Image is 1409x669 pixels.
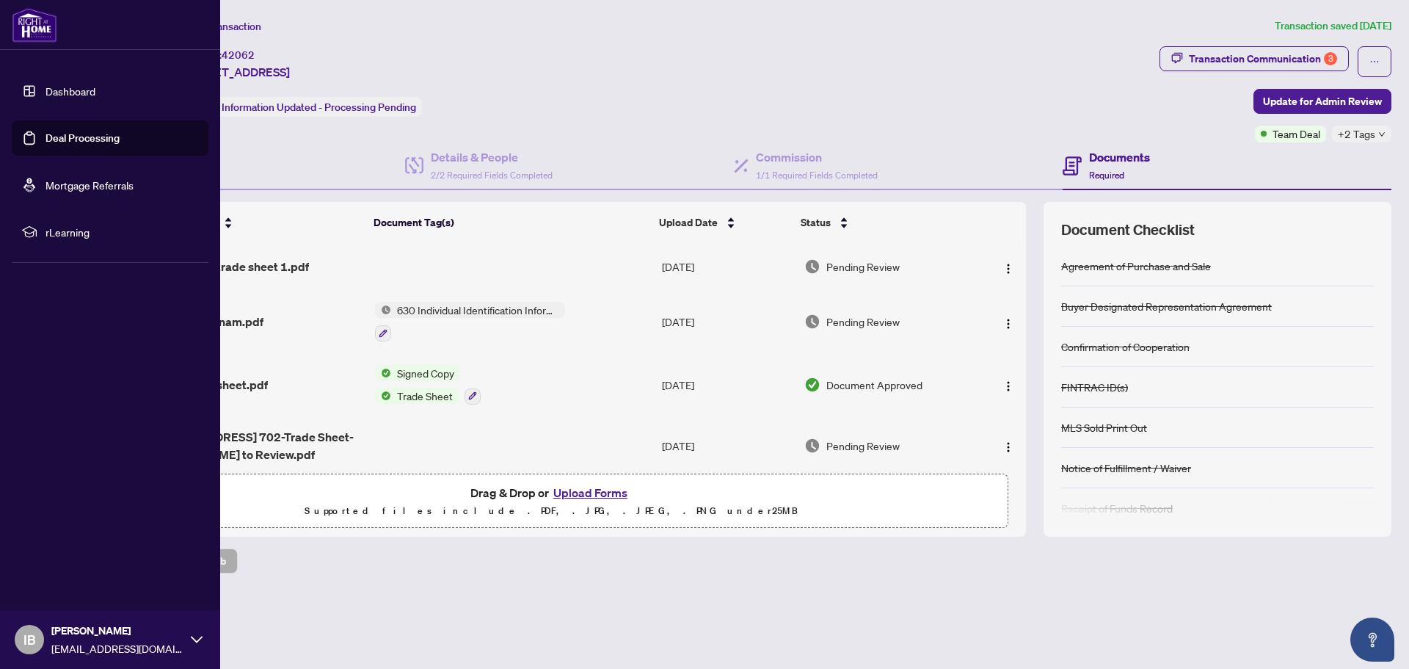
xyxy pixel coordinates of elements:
span: Document Approved [826,377,922,393]
span: Document Checklist [1061,220,1195,240]
span: Drag & Drop orUpload FormsSupported files include .PDF, .JPG, .JPEG, .PNG under25MB [95,474,1008,529]
div: MLS Sold Print Out [1061,419,1147,435]
th: Document Tag(s) [368,202,654,243]
h4: Documents [1089,148,1150,166]
img: Status Icon [375,388,391,404]
button: Logo [997,255,1020,278]
span: +2 Tags [1338,126,1375,142]
span: Team Deal [1273,126,1320,142]
div: Status: [182,97,422,117]
span: down [1378,131,1386,138]
div: Confirmation of Cooperation [1061,339,1190,355]
span: IB [23,629,36,650]
span: rLearning [45,224,198,240]
button: Logo [997,310,1020,333]
span: Signed Copy [391,365,460,381]
span: 42062 [222,48,255,62]
button: Transaction Communication3 [1159,46,1349,71]
div: FINTRAC ID(s) [1061,379,1128,395]
div: Agreement of Purchase and Sale [1061,258,1211,274]
div: Notice of Fulfillment / Waiver [1061,460,1191,476]
span: Required [1089,170,1124,181]
td: [DATE] [656,416,798,475]
img: Document Status [804,314,820,330]
img: Logo [1002,441,1014,453]
h4: Commission [756,148,878,166]
a: Dashboard [45,84,95,98]
div: Buyer Designated Representation Agreement [1061,298,1272,314]
span: Roehampton trade sheet 1.pdf [145,258,309,275]
span: Trade Sheet [391,388,459,404]
button: Status IconSigned CopyStatus IconTrade Sheet [375,365,481,405]
button: Logo [997,434,1020,458]
div: Transaction Communication [1189,47,1337,70]
span: Drag & Drop or [470,483,632,502]
div: 3 [1324,52,1337,65]
a: Deal Processing [45,131,120,145]
span: [STREET_ADDRESS] 702-Trade Sheet-[PERSON_NAME] to Review.pdf [145,428,363,463]
td: [DATE] [656,290,798,353]
span: View Transaction [183,20,261,33]
span: 630 Individual Identification Information Record [391,302,565,318]
td: [DATE] [656,243,798,290]
span: Upload Date [659,214,718,231]
h4: Details & People [431,148,553,166]
button: Logo [997,373,1020,397]
img: Logo [1002,380,1014,392]
span: Information Updated - Processing Pending [222,101,416,114]
span: [EMAIL_ADDRESS][DOMAIN_NAME] [51,640,183,657]
img: Status Icon [375,302,391,318]
span: Pending Review [826,438,900,454]
td: [DATE] [656,353,798,416]
th: Upload Date [653,202,795,243]
img: Logo [1002,263,1014,275]
p: Supported files include .PDF, .JPG, .JPEG, .PNG under 25 MB [103,502,999,520]
img: Document Status [804,377,820,393]
span: ellipsis [1369,57,1380,67]
span: Pending Review [826,258,900,275]
img: logo [12,7,57,43]
button: Upload Forms [549,483,632,502]
img: Logo [1002,318,1014,330]
button: Update for Admin Review [1253,89,1391,114]
img: Document Status [804,438,820,454]
span: Pending Review [826,314,900,330]
img: Status Icon [375,365,391,381]
a: Mortgage Referrals [45,178,134,192]
span: 2/2 Required Fields Completed [431,170,553,181]
span: Update for Admin Review [1263,90,1382,113]
button: Open asap [1350,618,1394,662]
button: Status Icon630 Individual Identification Information Record [375,302,565,341]
img: Document Status [804,258,820,275]
th: (20) File Name [139,202,368,243]
th: Status [795,202,972,243]
span: [STREET_ADDRESS] [182,63,290,81]
span: [PERSON_NAME] [51,623,183,639]
article: Transaction saved [DATE] [1275,18,1391,35]
span: Status [801,214,831,231]
span: 1/1 Required Fields Completed [756,170,878,181]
